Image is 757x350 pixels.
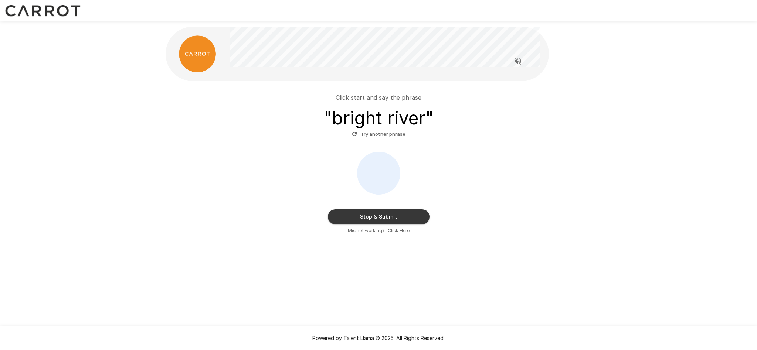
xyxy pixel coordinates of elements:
[350,128,407,140] button: Try another phrase
[388,228,410,233] u: Click Here
[9,334,748,342] p: Powered by Talent Llama © 2025. All Rights Reserved.
[510,54,525,69] button: Read questions aloud
[179,35,216,72] img: carrot_logo.png
[324,108,434,128] h3: " bright river "
[336,93,421,102] p: Click start and say the phrase
[328,209,430,224] button: Stop & Submit
[348,227,385,234] span: Mic not working?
